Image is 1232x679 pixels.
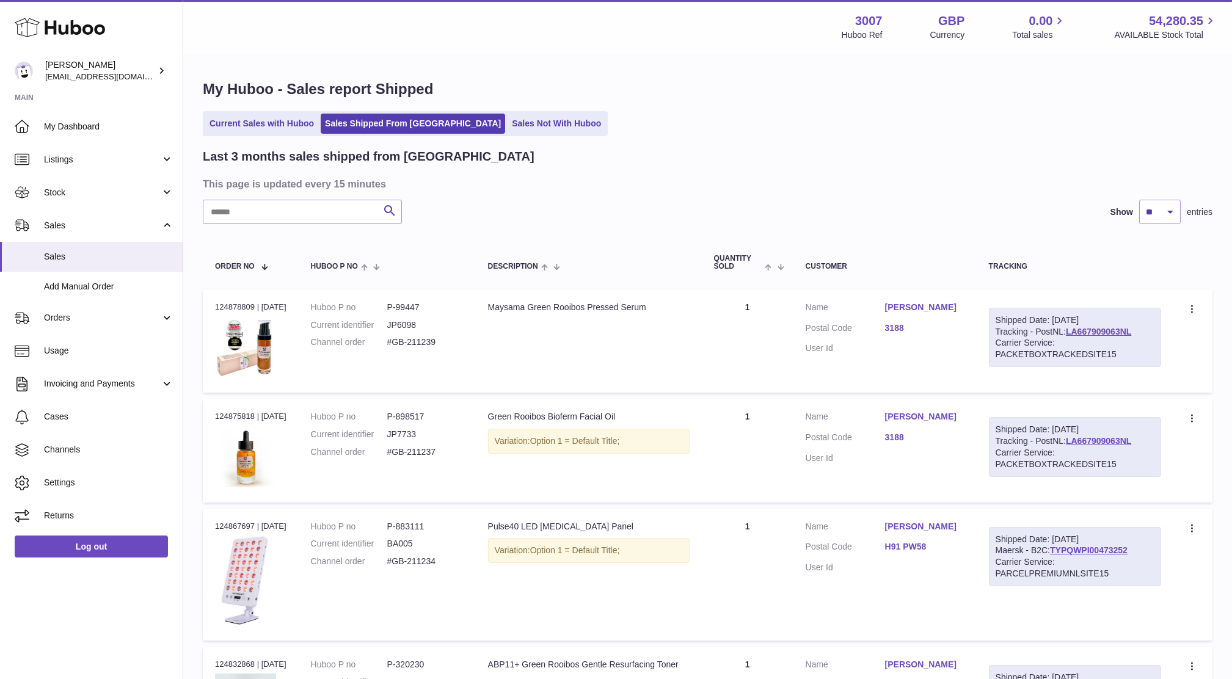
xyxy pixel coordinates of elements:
span: Sales [44,220,161,231]
span: [EMAIL_ADDRESS][DOMAIN_NAME] [45,71,180,81]
span: AVAILABLE Stock Total [1114,29,1217,41]
div: Tracking - PostNL: [989,308,1161,368]
span: 0.00 [1029,13,1053,29]
a: LA667909063NL [1066,327,1131,336]
dt: Postal Code [806,432,885,446]
div: Huboo Ref [842,29,883,41]
div: 124875818 | [DATE] [215,411,286,422]
dt: Name [806,302,885,316]
div: 124832868 | [DATE] [215,659,286,670]
span: Stock [44,187,161,198]
div: Pulse40 LED [MEDICAL_DATA] Panel [488,521,690,532]
a: TYPQWPI00473252 [1050,545,1128,555]
img: 30071627552388.png [215,316,276,377]
span: Listings [44,154,161,165]
h3: This page is updated every 15 minutes [203,177,1209,191]
td: 1 [702,289,793,393]
span: Order No [215,263,255,271]
span: entries [1187,206,1212,218]
dd: #GB-211234 [387,556,464,567]
span: Total sales [1012,29,1066,41]
span: Description [488,263,538,271]
img: 30071705049774.JPG [215,536,276,625]
a: 3188 [885,322,964,334]
a: Log out [15,536,168,557]
dt: Postal Code [806,541,885,556]
a: [PERSON_NAME] [885,302,964,313]
h1: My Huboo - Sales report Shipped [203,79,1212,99]
div: Carrier Service: PACKETBOXTRACKEDSITE15 [996,447,1154,470]
a: 0.00 Total sales [1012,13,1066,41]
img: bevmay@maysama.com [15,62,33,80]
dd: P-898517 [387,411,464,423]
dt: Current identifier [311,429,387,440]
div: Variation: [488,429,690,454]
dt: Channel order [311,446,387,458]
dd: P-99447 [387,302,464,313]
strong: GBP [938,13,964,29]
div: ABP11+ Green Rooibos Gentle Resurfacing Toner [488,659,690,670]
dd: JP7733 [387,429,464,440]
dd: BA005 [387,538,464,550]
div: Maysama Green Rooibos Pressed Serum [488,302,690,313]
div: Variation: [488,538,690,563]
span: Usage [44,345,173,357]
dt: Channel order [311,336,387,348]
dt: Name [806,659,885,674]
dt: Huboo P no [311,302,387,313]
span: Invoicing and Payments [44,378,161,390]
dt: User Id [806,343,885,354]
div: Shipped Date: [DATE] [996,534,1154,545]
dt: Current identifier [311,538,387,550]
a: Sales Not With Huboo [508,114,605,134]
dd: #GB-211239 [387,336,464,348]
div: Shipped Date: [DATE] [996,314,1154,326]
div: Customer [806,263,964,271]
a: H91 PW58 [885,541,964,553]
span: Option 1 = Default Title; [530,436,620,446]
a: Current Sales with Huboo [205,114,318,134]
dt: Huboo P no [311,521,387,532]
div: [PERSON_NAME] [45,59,155,82]
dt: Name [806,411,885,426]
dt: Name [806,521,885,536]
span: Quantity Sold [714,255,762,271]
span: Huboo P no [311,263,358,271]
dt: User Id [806,562,885,573]
span: Option 1 = Default Title; [530,545,620,555]
div: 124867697 | [DATE] [215,521,286,532]
dt: Channel order [311,556,387,567]
span: Orders [44,312,161,324]
dt: Huboo P no [311,659,387,670]
a: 3188 [885,432,964,443]
div: Maersk - B2C: [989,527,1161,587]
dd: P-320230 [387,659,464,670]
span: 54,280.35 [1149,13,1203,29]
div: Tracking - PostNL: [989,417,1161,477]
span: Settings [44,477,173,488]
span: My Dashboard [44,121,173,133]
a: LA667909063NL [1066,436,1131,446]
span: Returns [44,510,173,521]
h2: Last 3 months sales shipped from [GEOGRAPHIC_DATA] [203,148,534,165]
dt: Postal Code [806,322,885,337]
td: 1 [702,509,793,641]
a: 54,280.35 AVAILABLE Stock Total [1114,13,1217,41]
dt: Current identifier [311,319,387,331]
dt: Huboo P no [311,411,387,423]
img: pic-2.jpg [215,426,276,487]
span: Channels [44,444,173,456]
span: Cases [44,411,173,423]
div: Green Rooibos Bioferm Facial Oil [488,411,690,423]
div: Carrier Service: PACKETBOXTRACKEDSITE15 [996,337,1154,360]
span: Sales [44,251,173,263]
div: 124878809 | [DATE] [215,302,286,313]
div: Tracking [989,263,1161,271]
dd: JP6098 [387,319,464,331]
strong: 3007 [855,13,883,29]
a: [PERSON_NAME] [885,521,964,532]
div: Shipped Date: [DATE] [996,424,1154,435]
div: Currency [930,29,965,41]
a: [PERSON_NAME] [885,411,964,423]
dd: P-883111 [387,521,464,532]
